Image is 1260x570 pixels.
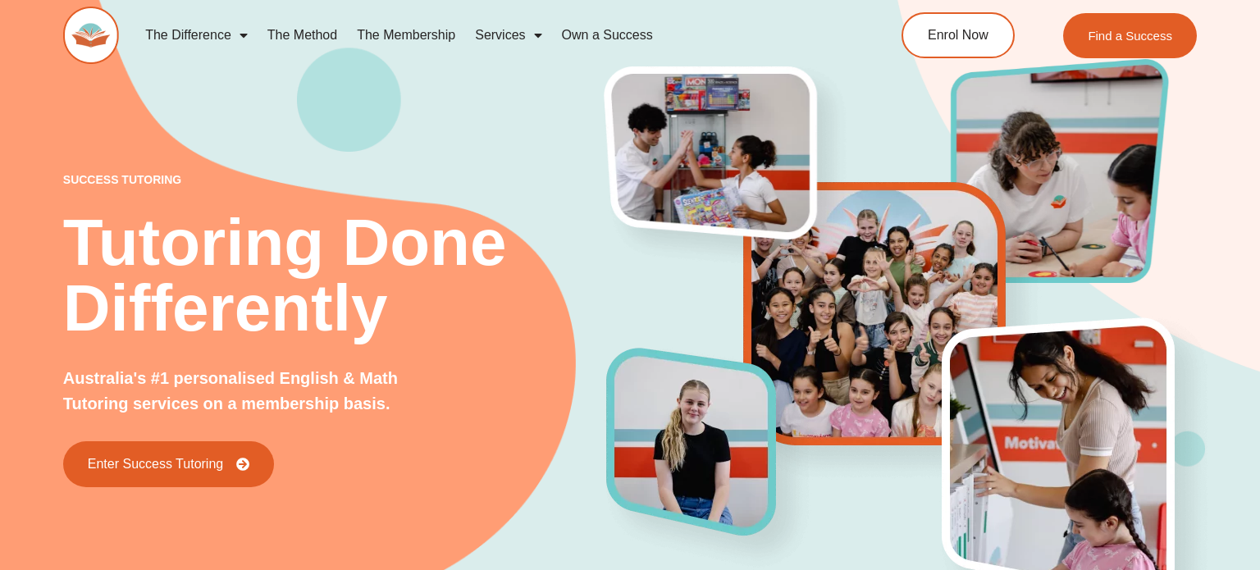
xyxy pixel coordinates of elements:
p: success tutoring [63,174,608,185]
p: Australia's #1 personalised English & Math Tutoring services on a membership basis. [63,366,460,417]
span: Enter Success Tutoring [88,458,223,471]
a: The Method [258,16,347,54]
a: Own a Success [552,16,663,54]
h2: Tutoring Done Differently [63,210,608,341]
a: The Difference [135,16,258,54]
span: Enrol Now [928,29,988,42]
a: Find a Success [1064,13,1198,58]
a: Enrol Now [902,12,1015,58]
a: Services [465,16,551,54]
span: Find a Success [1089,30,1173,42]
a: Enter Success Tutoring [63,441,274,487]
a: The Membership [347,16,465,54]
nav: Menu [135,16,836,54]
